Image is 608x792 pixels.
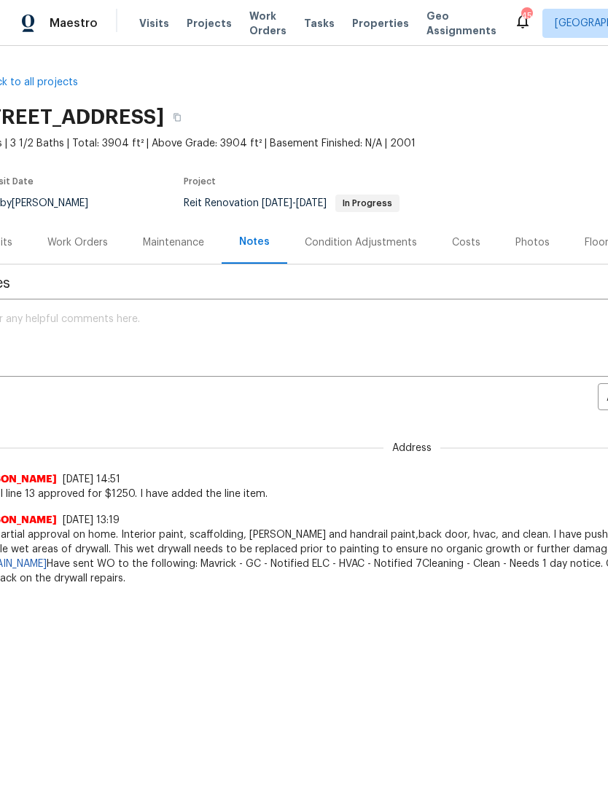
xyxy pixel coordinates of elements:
[164,104,190,130] button: Copy Address
[249,9,287,38] span: Work Orders
[47,235,108,250] div: Work Orders
[426,9,496,38] span: Geo Assignments
[262,198,292,208] span: [DATE]
[143,235,204,250] div: Maintenance
[452,235,480,250] div: Costs
[337,199,398,208] span: In Progress
[262,198,327,208] span: -
[239,235,270,249] div: Notes
[63,515,120,525] span: [DATE] 13:19
[184,198,400,208] span: Reit Renovation
[63,474,120,485] span: [DATE] 14:51
[304,18,335,28] span: Tasks
[521,9,531,23] div: 45
[352,16,409,31] span: Properties
[296,198,327,208] span: [DATE]
[184,177,216,186] span: Project
[515,235,550,250] div: Photos
[383,441,440,455] span: Address
[305,235,417,250] div: Condition Adjustments
[139,16,169,31] span: Visits
[50,16,98,31] span: Maestro
[187,16,232,31] span: Projects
